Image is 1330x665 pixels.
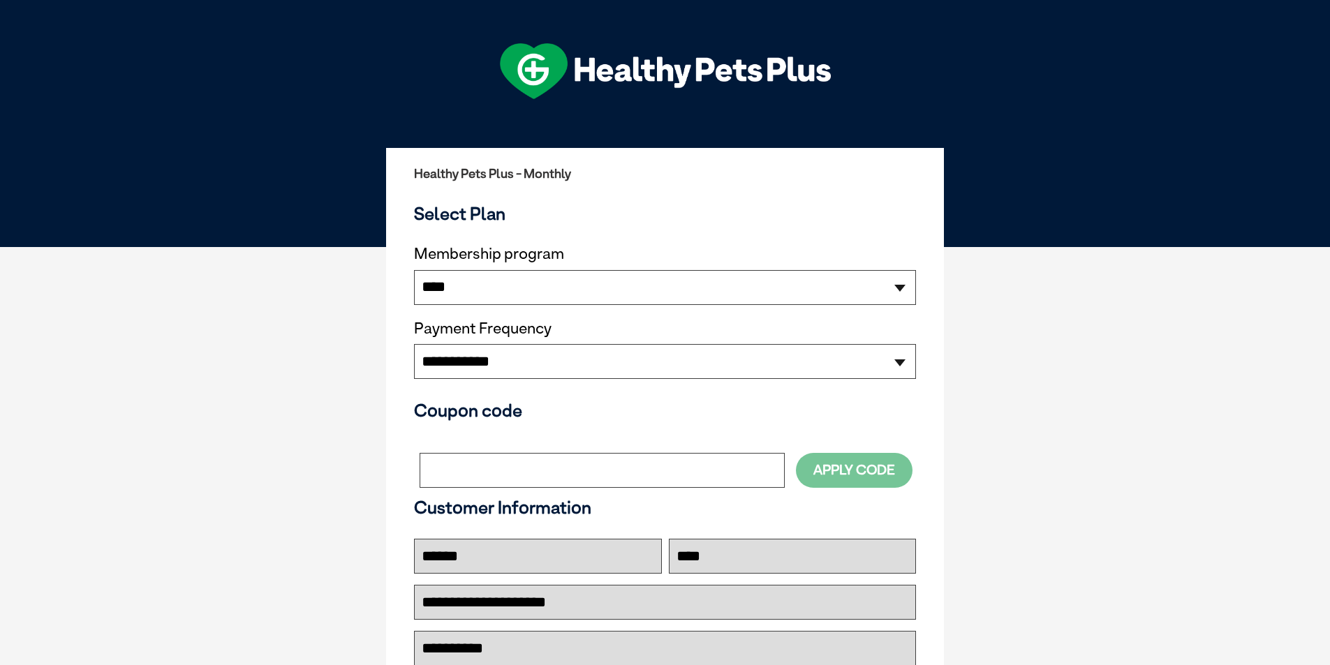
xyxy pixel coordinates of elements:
label: Membership program [414,245,916,263]
img: hpp-logo-landscape-green-white.png [500,43,831,99]
h3: Coupon code [414,400,916,421]
h3: Select Plan [414,203,916,224]
h2: Healthy Pets Plus - Monthly [414,167,916,181]
h3: Customer Information [414,497,916,518]
label: Payment Frequency [414,320,552,338]
button: Apply Code [796,453,912,487]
